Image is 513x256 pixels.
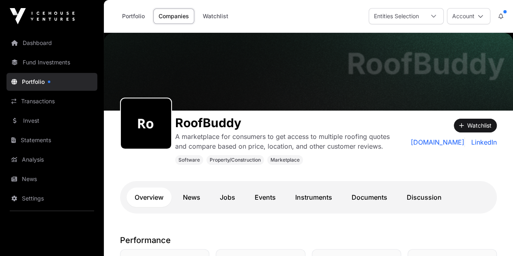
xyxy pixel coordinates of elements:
a: Overview [127,188,172,207]
a: Companies [153,9,194,24]
img: RoofBuddy [104,33,513,111]
a: Portfolio [117,9,150,24]
a: Invest [6,112,97,130]
a: Instruments [287,188,340,207]
p: A marketplace for consumers to get access to multiple roofing quotes and compare based on price, ... [175,132,403,151]
button: Watchlist [454,119,497,132]
span: Property/Construction [210,157,261,163]
a: News [6,170,97,188]
a: Settings [6,190,97,207]
a: Dashboard [6,34,97,52]
a: Fund Investments [6,53,97,71]
span: Software [178,157,200,163]
button: Account [447,8,490,24]
nav: Tabs [127,188,490,207]
a: Jobs [212,188,243,207]
h1: RoofBuddy [347,49,505,78]
a: Events [247,188,284,207]
a: Analysis [6,151,97,169]
a: Statements [6,131,97,149]
div: Entities Selection [369,9,424,24]
a: Documents [343,188,395,207]
a: Discussion [399,188,450,207]
h1: RoofBuddy [175,115,403,130]
a: LinkedIn [468,137,497,147]
iframe: Chat Widget [472,217,513,256]
a: News [175,188,208,207]
a: Watchlist [197,9,234,24]
a: Transactions [6,92,97,110]
span: Marketplace [270,157,300,163]
a: [DOMAIN_NAME] [411,137,465,147]
p: Performance [120,235,497,246]
a: Portfolio [6,73,97,91]
img: roofbuddy409.png [124,102,168,145]
img: Icehouse Ventures Logo [10,8,75,24]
